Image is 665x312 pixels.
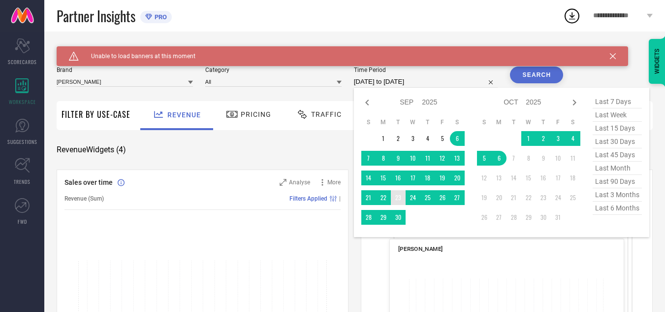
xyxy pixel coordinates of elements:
[477,210,492,225] td: Sun Oct 26 2025
[398,245,443,252] span: [PERSON_NAME]
[492,190,507,205] td: Mon Oct 20 2025
[507,210,521,225] td: Tue Oct 28 2025
[361,118,376,126] th: Sunday
[450,171,465,185] td: Sat Sep 20 2025
[391,210,406,225] td: Tue Sep 30 2025
[450,118,465,126] th: Saturday
[566,151,580,166] td: Sat Oct 11 2025
[391,131,406,146] td: Tue Sep 02 2025
[510,67,563,83] button: Search
[536,151,551,166] td: Thu Oct 09 2025
[354,76,498,88] input: Select time period
[492,171,507,185] td: Mon Oct 13 2025
[79,53,195,60] span: Unable to load banners at this moment
[361,210,376,225] td: Sun Sep 28 2025
[57,145,126,155] span: Revenue Widgets ( 4 )
[57,6,135,26] span: Partner Insights
[339,195,341,202] span: |
[406,151,420,166] td: Wed Sep 10 2025
[376,131,391,146] td: Mon Sep 01 2025
[507,190,521,205] td: Tue Oct 21 2025
[205,67,342,73] span: Category
[241,110,271,118] span: Pricing
[551,151,566,166] td: Fri Oct 10 2025
[569,97,580,108] div: Next month
[521,131,536,146] td: Wed Oct 01 2025
[435,118,450,126] th: Friday
[167,111,201,119] span: Revenue
[593,108,642,122] span: last week
[477,118,492,126] th: Sunday
[593,95,642,108] span: last 7 days
[280,179,286,186] svg: Zoom
[593,188,642,202] span: last 3 months
[376,171,391,185] td: Mon Sep 15 2025
[311,110,342,118] span: Traffic
[391,118,406,126] th: Tuesday
[563,7,581,25] div: Open download list
[450,190,465,205] td: Sat Sep 27 2025
[8,58,37,66] span: SCORECARDS
[593,175,642,188] span: last 90 days
[376,151,391,166] td: Mon Sep 08 2025
[566,190,580,205] td: Sat Oct 25 2025
[361,171,376,185] td: Sun Sep 14 2025
[492,118,507,126] th: Monday
[289,195,327,202] span: Filters Applied
[492,210,507,225] td: Mon Oct 27 2025
[521,171,536,185] td: Wed Oct 15 2025
[507,118,521,126] th: Tuesday
[64,195,104,202] span: Revenue (Sum)
[536,118,551,126] th: Thursday
[521,151,536,166] td: Wed Oct 08 2025
[57,67,193,73] span: Brand
[435,151,450,166] td: Fri Sep 12 2025
[152,13,167,21] span: PRO
[551,210,566,225] td: Fri Oct 31 2025
[391,151,406,166] td: Tue Sep 09 2025
[376,190,391,205] td: Mon Sep 22 2025
[477,171,492,185] td: Sun Oct 12 2025
[391,171,406,185] td: Tue Sep 16 2025
[7,138,37,145] span: SUGGESTIONS
[420,118,435,126] th: Thursday
[376,118,391,126] th: Monday
[477,151,492,166] td: Sun Oct 05 2025
[420,190,435,205] td: Thu Sep 25 2025
[450,151,465,166] td: Sat Sep 13 2025
[57,46,125,54] span: SYSTEM WORKSPACE
[593,148,642,162] span: last 45 days
[551,131,566,146] td: Fri Oct 03 2025
[14,178,31,185] span: TRENDS
[406,131,420,146] td: Wed Sep 03 2025
[551,190,566,205] td: Fri Oct 24 2025
[536,131,551,146] td: Thu Oct 02 2025
[435,131,450,146] td: Fri Sep 05 2025
[507,151,521,166] td: Tue Oct 07 2025
[492,151,507,166] td: Mon Oct 06 2025
[361,190,376,205] td: Sun Sep 21 2025
[62,108,130,120] span: Filter By Use-Case
[566,131,580,146] td: Sat Oct 04 2025
[327,179,341,186] span: More
[435,190,450,205] td: Fri Sep 26 2025
[406,118,420,126] th: Wednesday
[64,178,113,186] span: Sales over time
[521,190,536,205] td: Wed Oct 22 2025
[593,202,642,215] span: last 6 months
[361,97,373,108] div: Previous month
[420,171,435,185] td: Thu Sep 18 2025
[420,131,435,146] td: Thu Sep 04 2025
[521,118,536,126] th: Wednesday
[406,171,420,185] td: Wed Sep 17 2025
[435,171,450,185] td: Fri Sep 19 2025
[536,210,551,225] td: Thu Oct 30 2025
[9,98,36,105] span: WORKSPACE
[477,190,492,205] td: Sun Oct 19 2025
[593,162,642,175] span: last month
[376,210,391,225] td: Mon Sep 29 2025
[354,67,498,73] span: Time Period
[536,171,551,185] td: Thu Oct 16 2025
[593,122,642,135] span: last 15 days
[507,171,521,185] td: Tue Oct 14 2025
